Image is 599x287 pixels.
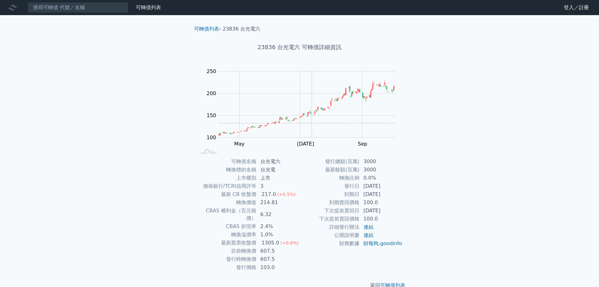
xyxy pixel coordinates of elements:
a: 登入／註冊 [559,3,594,13]
tspan: 100 [207,135,216,141]
tspan: 200 [207,90,216,96]
td: [DATE] [360,190,403,198]
td: 到期賣回價格 [300,198,360,207]
td: 轉換比例 [300,174,360,182]
td: 轉換標的名稱 [197,166,257,174]
td: 發行總額(百萬) [300,158,360,166]
a: 財報狗 [363,240,379,246]
td: 公開說明書 [300,231,360,239]
td: 發行日 [300,182,360,190]
td: 到期日 [300,190,360,198]
td: 3000 [360,158,403,166]
td: 607.5 [257,255,300,263]
td: 6.32 [257,207,300,222]
td: 目前轉換價 [197,247,257,255]
input: 搜尋可轉債 代號／名稱 [28,2,128,13]
g: Series [219,80,395,135]
a: 連結 [363,224,374,230]
td: 財務數據 [300,239,360,248]
div: 1305.0 [260,239,280,247]
td: 3000 [360,166,403,174]
tspan: 250 [207,68,216,74]
td: 最新股票收盤價 [197,239,257,247]
td: 轉換溢價率 [197,231,257,239]
h1: 23836 台光電六 可轉債詳細資訊 [189,43,410,52]
a: 連結 [363,232,374,238]
td: 100.0 [360,198,403,207]
td: 1.0% [257,231,300,239]
td: , [360,239,403,248]
td: 214.81 [257,198,300,207]
td: CBAS 折現率 [197,222,257,231]
td: 上市櫃別 [197,174,257,182]
li: › [194,25,221,33]
tspan: May [234,141,245,147]
td: CBAS 權利金（百元報價） [197,207,257,222]
td: 發行時轉換價 [197,255,257,263]
td: 607.5 [257,247,300,255]
td: 可轉債名稱 [197,158,257,166]
tspan: [DATE] [297,141,314,147]
td: 轉換價值 [197,198,257,207]
span: (+0.5%) [277,192,296,197]
td: 3 [257,182,300,190]
td: [DATE] [360,182,403,190]
td: 最新 CB 收盤價 [197,190,257,198]
a: 可轉債列表 [194,26,219,32]
td: 詳細發行辦法 [300,223,360,231]
g: Chart [203,68,405,160]
td: 103.0 [257,263,300,272]
td: 發行價格 [197,263,257,272]
td: 2.4% [257,222,300,231]
td: 最新餘額(百萬) [300,166,360,174]
td: [DATE] [360,207,403,215]
td: 下次提前賣回價格 [300,215,360,223]
td: 下次提前賣回日 [300,207,360,215]
a: goodinfo [380,240,402,246]
td: 擔保銀行/TCRI信用評等 [197,182,257,190]
tspan: Sep [358,141,367,147]
a: 可轉債列表 [136,4,161,10]
td: 台光電六 [257,158,300,166]
li: 23836 台光電六 [223,25,260,33]
div: 217.0 [260,191,277,198]
td: 台光電 [257,166,300,174]
td: 100.0 [360,215,403,223]
td: 0.0% [360,174,403,182]
td: 上市 [257,174,300,182]
tspan: 150 [207,112,216,118]
span: (+0.8%) [280,240,299,245]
